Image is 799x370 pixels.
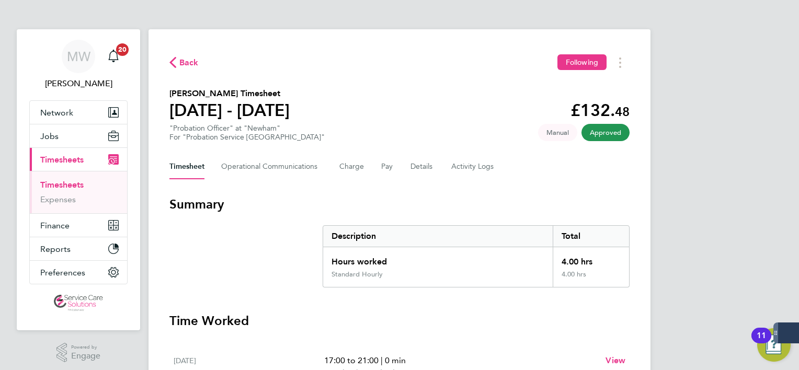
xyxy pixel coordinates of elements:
h1: [DATE] - [DATE] [169,100,290,121]
span: MW [67,50,90,63]
div: Summary [323,225,630,287]
div: "Probation Officer" at "Newham" [169,124,325,142]
span: This timesheet was manually created. [538,124,577,141]
button: Timesheets Menu [611,54,630,71]
button: Back [169,56,199,69]
div: For "Probation Service [GEOGRAPHIC_DATA]" [169,133,325,142]
button: Timesheet [169,154,204,179]
a: Expenses [40,194,76,204]
div: Description [323,226,553,247]
button: Reports [30,237,127,260]
span: | [381,355,383,365]
a: Powered byEngage [56,343,101,363]
div: 4.00 hrs [553,247,629,270]
button: Details [410,154,435,179]
span: Timesheets [40,155,84,165]
span: Network [40,108,73,118]
a: View [606,354,625,367]
span: Back [179,56,199,69]
div: Timesheets [30,171,127,213]
button: Following [557,54,607,70]
a: Go to home page [29,295,128,311]
div: Hours worked [323,247,553,270]
span: Finance [40,221,70,230]
span: 48 [615,104,630,119]
button: Operational Communications [221,154,323,179]
app-decimal: £132. [570,100,630,120]
a: MW[PERSON_NAME] [29,40,128,90]
button: Preferences [30,261,127,284]
div: 11 [757,336,766,349]
button: Pay [381,154,394,179]
span: Engage [71,352,100,361]
button: Network [30,101,127,124]
span: Jobs [40,131,59,141]
span: Preferences [40,268,85,277]
button: Charge [339,154,364,179]
a: Timesheets [40,180,84,190]
span: Reports [40,244,71,254]
button: Open Resource Center, 11 new notifications [757,328,791,362]
span: 0 min [385,355,406,365]
h3: Summary [169,196,630,213]
span: Mark White [29,77,128,90]
div: Total [553,226,629,247]
button: Jobs [30,124,127,147]
div: Standard Hourly [332,270,383,279]
span: 17:00 to 21:00 [324,355,379,365]
span: View [606,355,625,365]
span: Following [566,57,598,67]
h3: Time Worked [169,313,630,329]
a: 20 [103,40,124,73]
button: Activity Logs [451,154,495,179]
span: This timesheet has been approved. [581,124,630,141]
h2: [PERSON_NAME] Timesheet [169,87,290,100]
span: 20 [116,43,129,56]
span: Powered by [71,343,100,352]
button: Finance [30,214,127,237]
img: servicecare-logo-retina.png [54,295,103,311]
div: 4.00 hrs [553,270,629,287]
nav: Main navigation [17,29,140,330]
button: Timesheets [30,148,127,171]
